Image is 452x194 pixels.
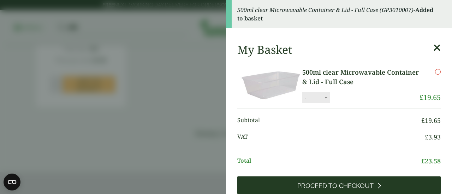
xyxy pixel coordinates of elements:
[425,133,428,141] span: £
[237,6,414,14] em: 500ml clear Microwavable Container & Lid - Full Case (GP3010007)
[297,182,374,190] span: Proceed to Checkout
[435,68,441,76] a: Remove this item
[237,132,425,142] span: VAT
[421,157,425,165] span: £
[420,93,423,102] span: £
[425,133,441,141] bdi: 3.93
[322,95,329,101] button: +
[4,174,20,190] button: Open CMP widget
[237,43,292,56] h2: My Basket
[237,116,421,125] span: Subtotal
[421,116,425,125] span: £
[420,93,441,102] bdi: 19.65
[237,176,441,194] a: Proceed to Checkout
[421,116,441,125] bdi: 19.65
[421,157,441,165] bdi: 23.58
[303,95,308,101] button: -
[302,68,420,87] a: 500ml clear Microwavable Container & Lid - Full Case
[237,156,421,166] span: Total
